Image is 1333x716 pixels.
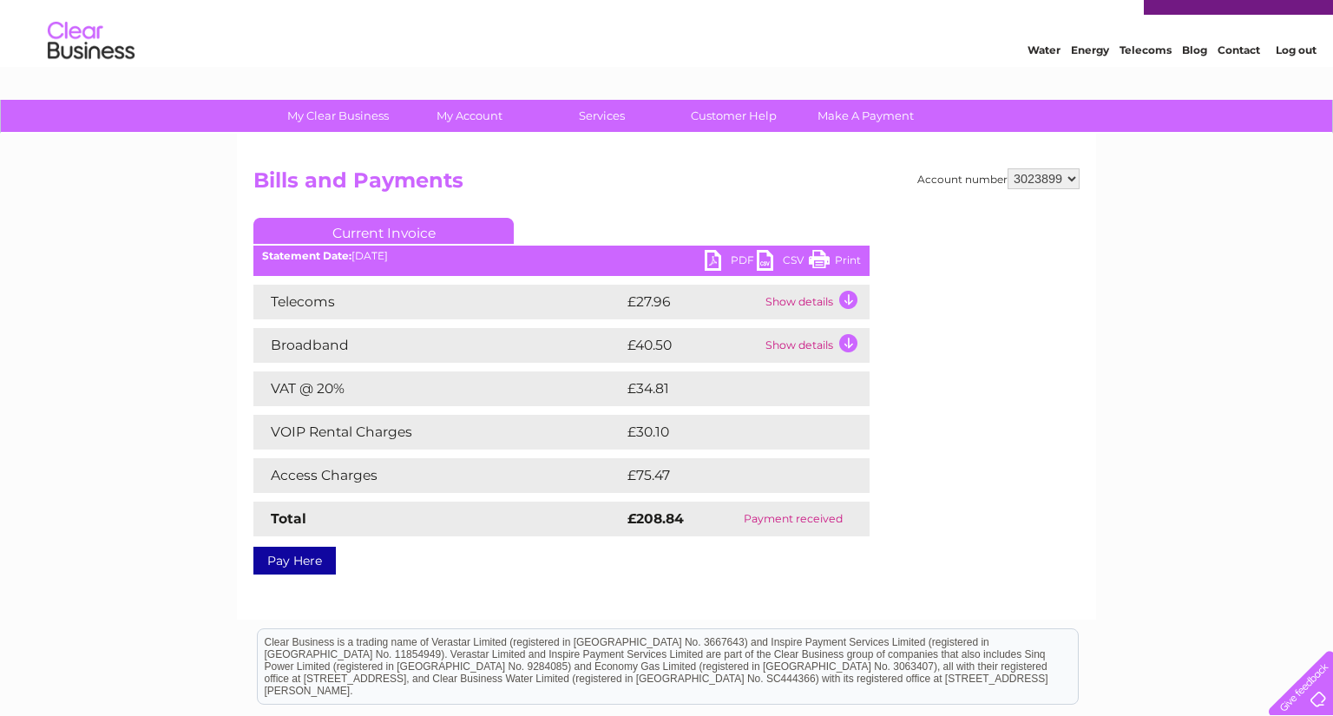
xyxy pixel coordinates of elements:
td: £30.10 [623,415,833,450]
div: Clear Business is a trading name of Verastar Limited (registered in [GEOGRAPHIC_DATA] No. 3667643... [258,10,1078,84]
b: Statement Date: [262,249,351,262]
td: £34.81 [623,371,833,406]
a: Pay Here [253,547,336,575]
a: Log out [1276,74,1317,87]
a: Water [1028,74,1060,87]
td: £75.47 [623,458,834,493]
a: 0333 014 3131 [1006,9,1126,30]
a: Energy [1071,74,1109,87]
td: £40.50 [623,328,761,363]
a: My Clear Business [266,100,410,132]
div: [DATE] [253,250,870,262]
a: Contact [1218,74,1260,87]
td: Broadband [253,328,623,363]
div: Account number [917,168,1080,189]
a: Current Invoice [253,218,514,244]
td: Access Charges [253,458,623,493]
td: Show details [761,285,870,319]
a: Telecoms [1120,74,1172,87]
strong: £208.84 [627,510,684,527]
strong: Total [271,510,306,527]
a: PDF [705,250,757,275]
a: Customer Help [662,100,805,132]
td: Show details [761,328,870,363]
td: VOIP Rental Charges [253,415,623,450]
td: Telecoms [253,285,623,319]
a: CSV [757,250,809,275]
h2: Bills and Payments [253,168,1080,201]
a: Blog [1182,74,1207,87]
td: Payment received [716,502,870,536]
a: Print [809,250,861,275]
a: My Account [398,100,542,132]
td: VAT @ 20% [253,371,623,406]
td: £27.96 [623,285,761,319]
img: logo.png [47,45,135,98]
a: Services [530,100,673,132]
a: Make A Payment [794,100,937,132]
